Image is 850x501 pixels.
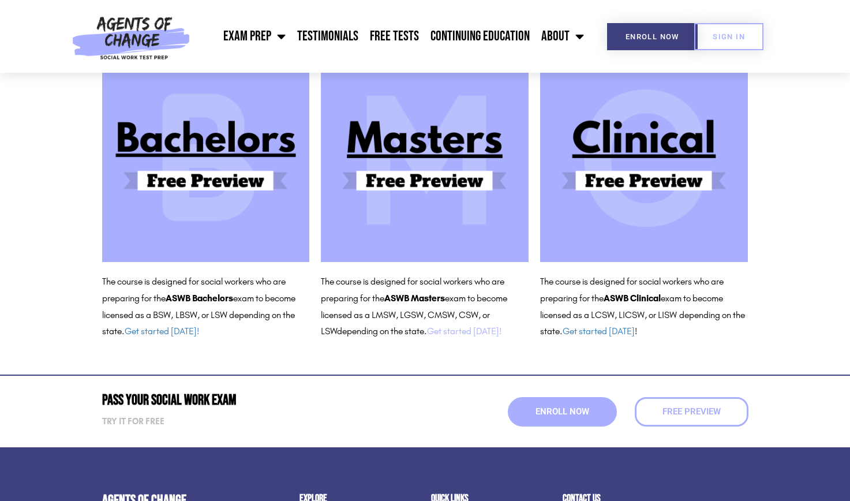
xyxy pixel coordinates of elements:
[536,22,590,51] a: About
[102,393,420,407] h2: Pass Your Social Work Exam
[536,407,589,416] span: Enroll Now
[425,22,536,51] a: Continuing Education
[607,23,698,50] a: Enroll Now
[102,416,164,427] strong: Try it for free
[337,326,501,337] span: depending on the state.
[635,397,748,427] a: Free Preview
[218,22,291,51] a: Exam Prep
[508,397,617,427] a: Enroll Now
[713,33,745,40] span: SIGN IN
[560,326,637,337] span: . !
[196,22,590,51] nav: Menu
[166,293,233,304] b: ASWB Bachelors
[604,293,661,304] b: ASWB Clinical
[626,33,679,40] span: Enroll Now
[563,326,635,337] a: Get started [DATE]
[694,23,763,50] a: SIGN IN
[125,326,199,337] a: Get started [DATE]!
[321,274,529,340] p: The course is designed for social workers who are preparing for the exam to become licensed as a ...
[102,274,310,340] p: The course is designed for social workers who are preparing for the exam to become licensed as a ...
[364,22,425,51] a: Free Tests
[291,22,364,51] a: Testimonials
[384,293,445,304] b: ASWB Masters
[662,407,721,416] span: Free Preview
[540,274,748,340] p: The course is designed for social workers who are preparing for the exam to become licensed as a ...
[427,326,501,337] a: Get started [DATE]!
